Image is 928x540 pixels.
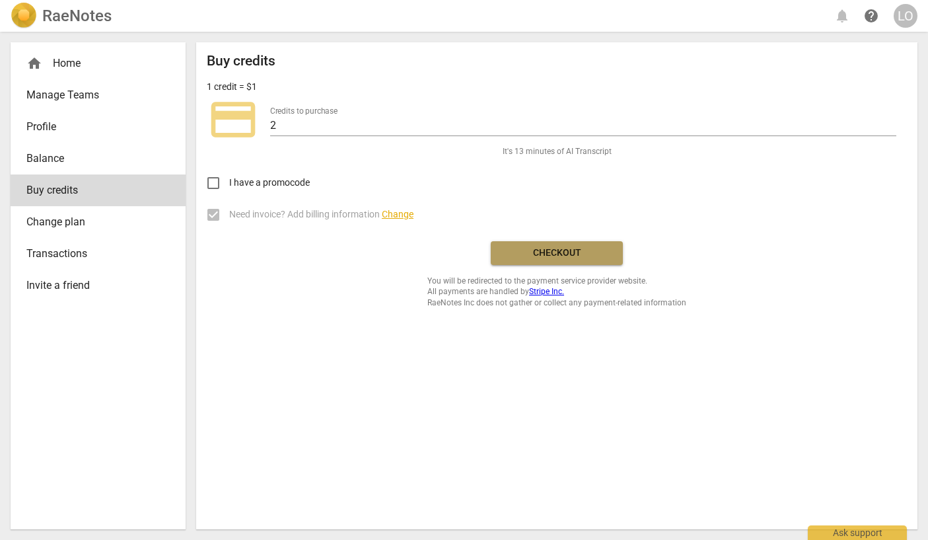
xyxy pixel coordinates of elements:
div: Home [11,48,186,79]
span: Manage Teams [26,87,159,103]
span: Need invoice? Add billing information [229,208,413,221]
a: Stripe Inc. [529,287,564,296]
span: Transactions [26,246,159,262]
span: credit_card [207,93,260,146]
a: Transactions [11,238,186,270]
button: LO [894,4,917,28]
span: Buy credits [26,182,159,198]
a: Invite a friend [11,270,186,301]
span: home [26,56,42,71]
button: Checkout [491,241,623,265]
p: 1 credit = $1 [207,80,257,94]
span: It's 13 minutes of AI Transcript [503,146,612,157]
span: Change plan [26,214,159,230]
a: Help [859,4,883,28]
div: Home [26,56,159,71]
a: Change plan [11,206,186,238]
a: LogoRaeNotes [11,3,112,29]
h2: Buy credits [207,53,275,69]
span: help [863,8,879,24]
span: Checkout [501,247,612,260]
span: Change [382,209,413,219]
span: I have a promocode [229,176,310,190]
h2: RaeNotes [42,7,112,25]
span: You will be redirected to the payment service provider website. All payments are handled by RaeNo... [427,276,686,309]
span: Profile [26,119,159,135]
a: Manage Teams [11,79,186,111]
div: Ask support [808,525,907,540]
span: Invite a friend [26,278,159,293]
span: Balance [26,151,159,167]
label: Credits to purchase [270,107,338,115]
img: Logo [11,3,37,29]
a: Buy credits [11,174,186,206]
a: Balance [11,143,186,174]
a: Profile [11,111,186,143]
